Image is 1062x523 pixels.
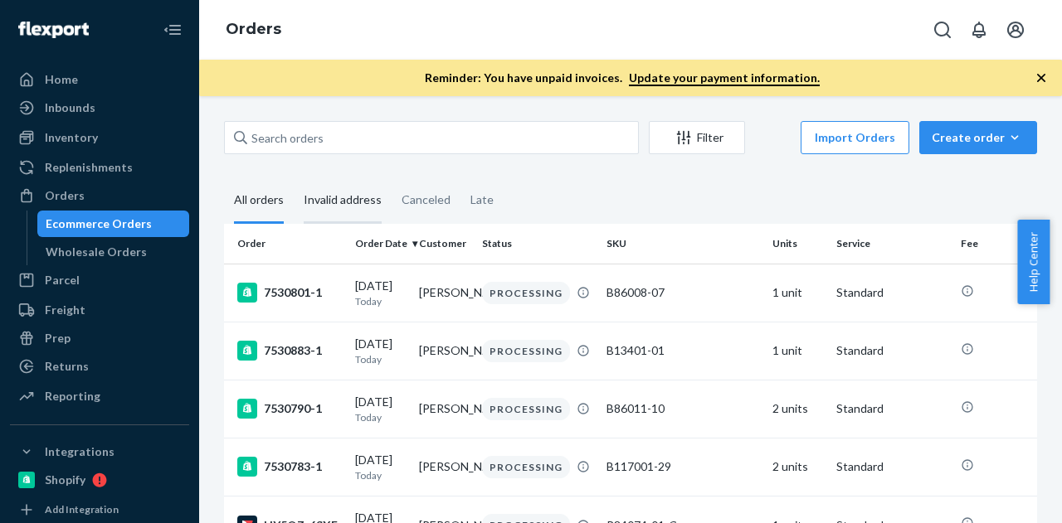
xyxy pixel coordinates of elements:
[45,302,85,318] div: Freight
[412,380,476,438] td: [PERSON_NAME]
[10,353,189,380] a: Returns
[10,383,189,409] a: Reporting
[45,71,78,88] div: Home
[926,13,959,46] button: Open Search Box
[801,121,909,154] button: Import Orders
[10,500,189,520] a: Add Integration
[836,342,948,359] p: Standard
[766,264,830,322] td: 1 unit
[355,468,406,482] p: Today
[304,178,382,224] div: Invalid address
[10,297,189,323] a: Freight
[224,224,348,264] th: Order
[766,438,830,496] td: 2 units
[412,322,476,380] td: [PERSON_NAME]
[470,178,494,221] div: Late
[954,224,1054,264] th: Fee
[836,400,948,417] p: Standard
[45,472,85,488] div: Shopify
[10,438,189,465] button: Integrations
[10,124,189,151] a: Inventory
[649,121,745,154] button: Filter
[45,272,80,288] div: Parcel
[355,278,406,308] div: [DATE]
[836,458,948,475] p: Standard
[999,13,1032,46] button: Open account menu
[766,380,830,438] td: 2 units
[482,398,570,420] div: PROCESSING
[766,322,830,380] td: 1 unit
[45,443,114,460] div: Integrations
[355,294,406,308] p: Today
[226,20,281,38] a: Orders
[10,267,189,293] a: Parcel
[10,182,189,209] a: Orders
[1017,220,1050,304] button: Help Center
[419,236,470,250] div: Customer
[45,99,95,116] div: Inbounds
[482,282,570,304] div: PROCESSING
[10,94,189,121] a: Inbounds
[830,224,954,264] th: Service
[45,388,100,404] div: Reporting
[932,129,1025,146] div: Create order
[355,394,406,424] div: [DATE]
[224,121,639,154] input: Search orders
[412,264,476,322] td: [PERSON_NAME]
[46,215,152,232] div: Ecommerce Orders
[45,129,98,146] div: Inventory
[10,467,189,493] a: Shopify
[45,159,133,176] div: Replenishments
[482,340,570,362] div: PROCESSING
[234,178,284,224] div: All orders
[46,244,147,260] div: Wholesale Orders
[355,410,406,424] p: Today
[237,457,342,477] div: 7530783-1
[482,456,570,478] div: PROCESSING
[355,336,406,366] div: [DATE]
[237,283,342,303] div: 7530801-1
[607,400,759,417] div: B86011-10
[355,452,406,482] div: [DATE]
[629,70,820,86] a: Update your payment information.
[18,22,89,38] img: Flexport logo
[607,284,759,301] div: B86008-07
[45,187,85,204] div: Orders
[10,325,189,351] a: Prep
[412,438,476,496] td: [PERSON_NAME]
[355,352,406,366] p: Today
[962,13,996,46] button: Open notifications
[237,399,342,419] div: 7530790-1
[607,342,759,359] div: B13401-01
[650,129,744,146] div: Filter
[37,239,190,265] a: Wholesale Orders
[10,66,189,93] a: Home
[10,154,189,181] a: Replenishments
[45,502,119,516] div: Add Integration
[212,6,295,54] ol: breadcrumbs
[919,121,1037,154] button: Create order
[766,224,830,264] th: Units
[600,224,766,264] th: SKU
[402,178,451,221] div: Canceled
[607,458,759,475] div: B117001-29
[237,341,342,361] div: 7530883-1
[37,211,190,237] a: Ecommerce Orders
[156,13,189,46] button: Close Navigation
[475,224,600,264] th: Status
[348,224,412,264] th: Order Date
[836,284,948,301] p: Standard
[425,70,820,86] p: Reminder: You have unpaid invoices.
[45,330,71,346] div: Prep
[45,358,89,375] div: Returns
